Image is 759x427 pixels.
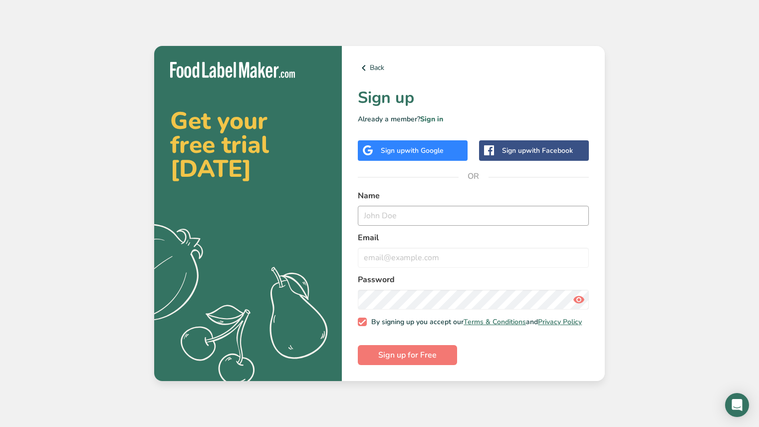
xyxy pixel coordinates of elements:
button: Sign up for Free [358,345,457,365]
a: Privacy Policy [538,317,582,327]
label: Email [358,232,589,244]
label: Password [358,274,589,286]
span: with Facebook [526,146,573,155]
img: Food Label Maker [170,62,295,78]
span: OR [459,161,489,191]
a: Sign in [420,114,443,124]
a: Back [358,62,589,74]
div: Open Intercom Messenger [725,393,749,417]
span: Sign up for Free [378,349,437,361]
h1: Sign up [358,86,589,110]
input: John Doe [358,206,589,226]
h2: Get your free trial [DATE] [170,109,326,181]
span: with Google [405,146,444,155]
span: By signing up you accept our and [367,318,582,327]
a: Terms & Conditions [464,317,526,327]
div: Sign up [381,145,444,156]
p: Already a member? [358,114,589,124]
div: Sign up [502,145,573,156]
label: Name [358,190,589,202]
input: email@example.com [358,248,589,268]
